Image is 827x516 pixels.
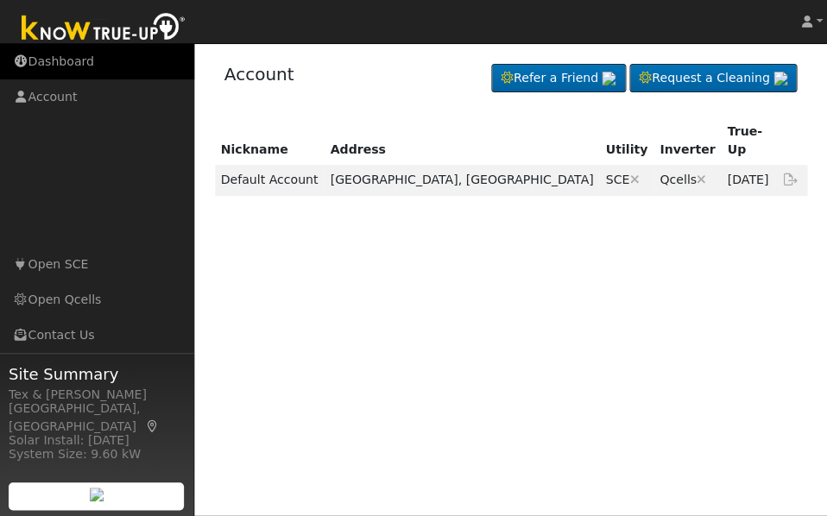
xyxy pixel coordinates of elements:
a: Account [224,64,294,85]
div: [GEOGRAPHIC_DATA], [GEOGRAPHIC_DATA] [9,400,185,436]
div: True-Up [727,123,768,159]
div: Utility [605,141,647,159]
img: retrieve [90,488,104,501]
td: Default Account [215,165,325,195]
img: retrieve [602,72,616,85]
a: Request a Cleaning [629,64,797,93]
div: Address [330,141,593,159]
img: Know True-Up [13,9,194,48]
div: Inverter [660,141,715,159]
span: Site Summary [9,362,185,386]
div: Nickname [221,141,319,159]
a: Disconnect [697,173,706,186]
td: SCE [599,165,653,195]
div: Solar Install: [DATE] [9,431,185,450]
td: [DATE] [721,165,774,195]
div: Tex & [PERSON_NAME] [9,386,185,404]
a: Disconnect [629,173,639,186]
img: retrieve [773,72,787,85]
a: Export Interval Data [780,173,801,186]
td: [GEOGRAPHIC_DATA], [GEOGRAPHIC_DATA] [324,165,599,195]
div: System Size: 9.60 kW [9,445,185,463]
a: Refer a Friend [491,64,626,93]
td: Qcells [653,165,721,195]
a: Map [145,419,161,433]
